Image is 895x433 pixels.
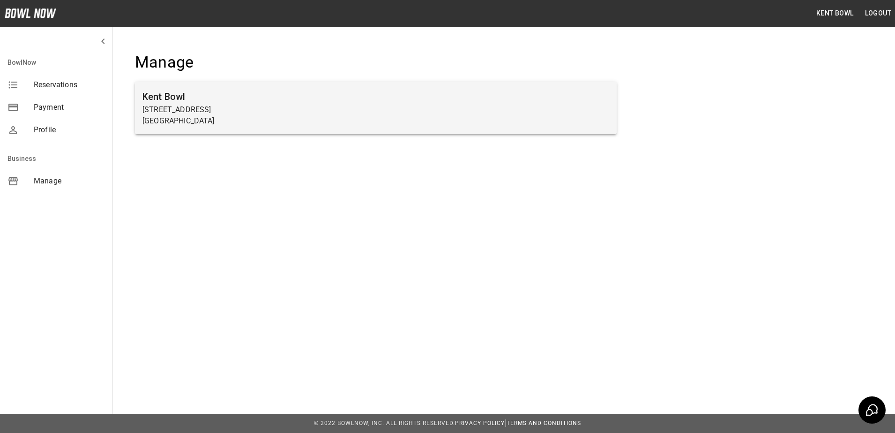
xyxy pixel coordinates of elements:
[5,8,56,18] img: logo
[135,53,617,72] h4: Manage
[813,5,858,22] button: Kent Bowl
[34,79,105,91] span: Reservations
[34,175,105,187] span: Manage
[507,420,581,426] a: Terms and Conditions
[142,104,609,115] p: [STREET_ADDRESS]
[455,420,505,426] a: Privacy Policy
[861,5,895,22] button: Logout
[142,115,609,127] p: [GEOGRAPHIC_DATA]
[314,420,455,426] span: © 2022 BowlNow, Inc. All Rights Reserved.
[34,124,105,136] span: Profile
[34,102,105,113] span: Payment
[142,89,609,104] h6: Kent Bowl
